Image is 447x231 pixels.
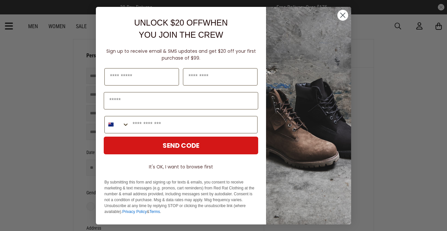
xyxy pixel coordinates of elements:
button: It's OK, I want to browse first [104,161,258,173]
span: Sign up to receive email & SMS updates and get $20 off your first purchase of $99. [106,48,256,61]
button: Close dialog [337,10,349,21]
button: Open LiveChat chat widget [5,3,25,22]
img: New Zealand [108,122,114,127]
img: f7662613-148e-4c88-9575-6c6b5b55a647.jpeg [266,7,351,224]
span: UNLOCK $20 OFF [134,18,203,27]
a: Privacy Policy [122,209,147,214]
span: YOU JOIN THE CREW [139,30,223,39]
a: Terms [149,209,160,214]
span: WHEN [203,18,228,27]
input: Email [104,92,258,109]
button: SEND CODE [104,137,258,154]
p: By submitting this form and signing up for texts & emails, you consent to receive marketing & tex... [104,179,258,215]
button: Search Countries [105,116,129,133]
input: First Name [104,68,179,86]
